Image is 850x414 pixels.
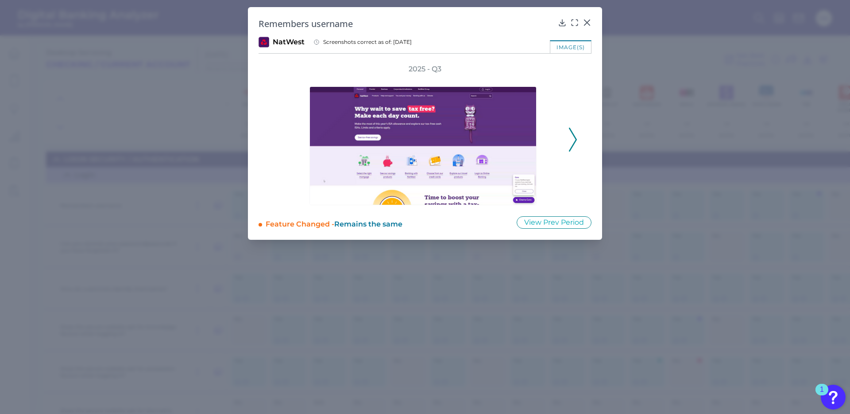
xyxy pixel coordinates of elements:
[409,64,441,74] h3: 2025 - Q3
[550,40,591,53] div: image(s)
[517,216,591,229] button: View Prev Period
[266,216,505,229] div: Feature Changed -
[259,37,269,47] img: NatWest
[273,37,305,47] span: NatWest
[820,390,824,401] div: 1
[259,18,554,30] h2: Remembers username
[334,220,402,228] span: Remains the same
[309,86,537,205] img: Login-NatWest-Q3-2025-001-.png
[821,385,846,410] button: Open Resource Center, 1 new notification
[323,39,412,46] span: Screenshots correct as of: [DATE]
